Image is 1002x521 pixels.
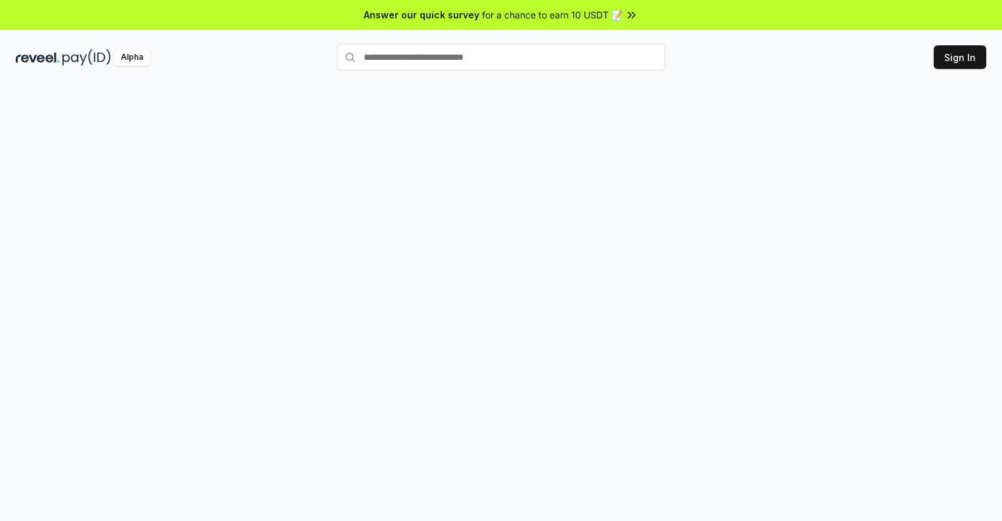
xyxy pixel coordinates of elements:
[114,49,150,66] div: Alpha
[62,49,111,66] img: pay_id
[16,49,60,66] img: reveel_dark
[482,8,622,22] span: for a chance to earn 10 USDT 📝
[934,45,986,69] button: Sign In
[364,8,479,22] span: Answer our quick survey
